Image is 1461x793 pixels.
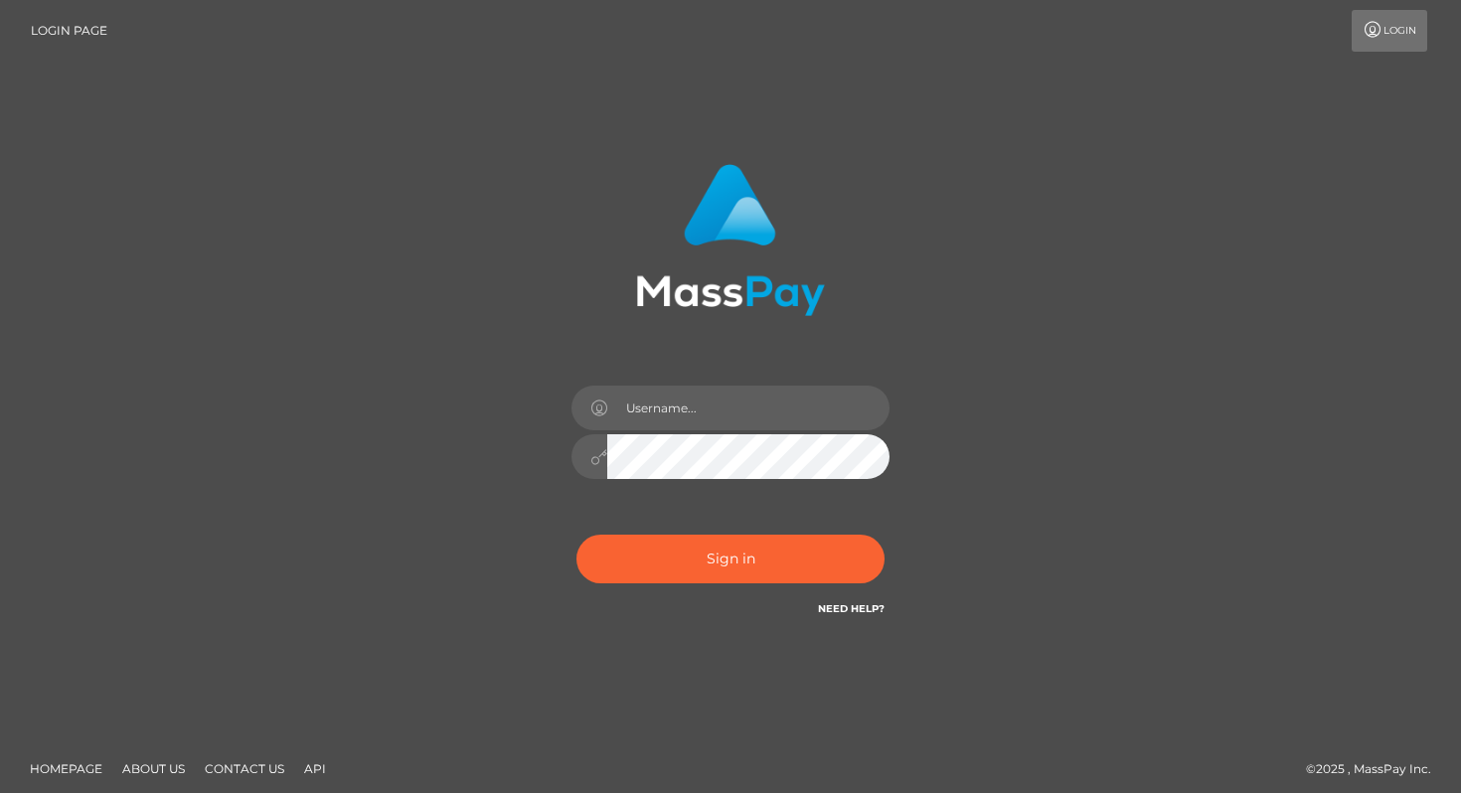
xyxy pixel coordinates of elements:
a: Login Page [31,10,107,52]
a: Homepage [22,753,110,784]
input: Username... [607,386,890,430]
a: Login [1352,10,1427,52]
a: Contact Us [197,753,292,784]
a: API [296,753,334,784]
div: © 2025 , MassPay Inc. [1306,758,1446,780]
a: About Us [114,753,193,784]
a: Need Help? [818,602,885,615]
button: Sign in [576,535,885,583]
img: MassPay Login [636,164,825,316]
